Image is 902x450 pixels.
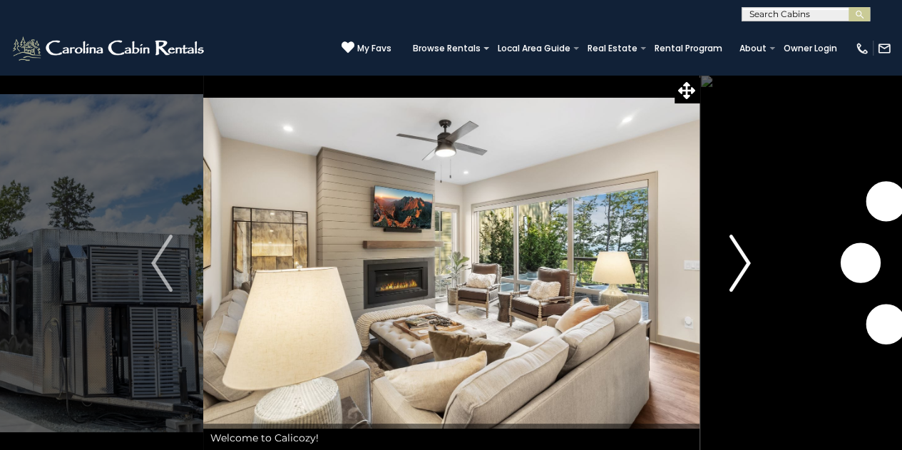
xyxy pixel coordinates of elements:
[342,41,391,56] a: My Favs
[357,42,391,55] span: My Favs
[729,235,751,292] img: arrow
[491,39,578,58] a: Local Area Guide
[732,39,774,58] a: About
[11,34,208,63] img: White-1-2.png
[855,41,869,56] img: phone-regular-white.png
[406,39,488,58] a: Browse Rentals
[151,235,173,292] img: arrow
[877,41,891,56] img: mail-regular-white.png
[647,39,729,58] a: Rental Program
[580,39,645,58] a: Real Estate
[777,39,844,58] a: Owner Login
